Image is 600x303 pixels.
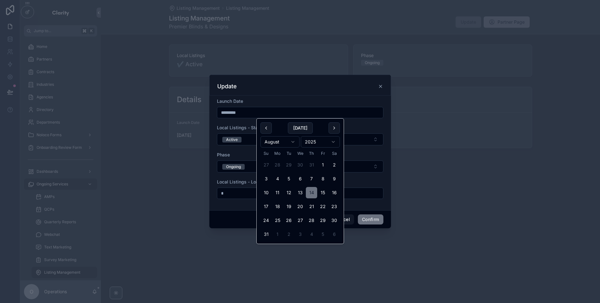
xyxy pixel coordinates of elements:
[329,187,340,198] button: Saturday, August 16th, 2025
[272,201,283,212] button: Monday, August 18th, 2025
[294,215,306,226] button: Wednesday, August 27th, 2025
[217,152,230,157] span: Phase
[329,229,340,240] button: Saturday, September 6th, 2025
[317,201,329,212] button: Friday, August 22nd, 2025
[306,215,317,226] button: Thursday, August 28th, 2025
[217,125,265,130] span: Local Listings - Status
[260,173,272,184] button: Sunday, August 3rd, 2025
[329,150,340,157] th: Saturday
[317,173,329,184] button: Friday, August 8th, 2025
[317,159,329,171] button: Friday, August 1st, 2025
[306,173,317,184] button: Thursday, August 7th, 2025
[358,214,383,224] button: Confirm
[260,201,272,212] button: Sunday, August 17th, 2025
[306,201,317,212] button: Thursday, August 21st, 2025
[272,215,283,226] button: Monday, August 25th, 2025
[294,229,306,240] button: Wednesday, September 3rd, 2025
[226,164,241,170] div: Ongoing
[283,173,294,184] button: Tuesday, August 5th, 2025
[306,150,317,157] th: Thursday
[294,150,306,157] th: Wednesday
[329,201,340,212] button: Saturday, August 23rd, 2025
[272,229,283,240] button: Monday, September 1st, 2025
[306,159,317,171] button: Thursday, July 31st, 2025
[217,133,383,145] button: Select Button
[317,150,329,157] th: Friday
[294,187,306,198] button: Wednesday, August 13th, 2025
[329,215,340,226] button: Saturday, August 30th, 2025
[317,215,329,226] button: Friday, August 29th, 2025
[272,150,283,157] th: Monday
[260,159,272,171] button: Sunday, July 27th, 2025
[283,229,294,240] button: Tuesday, September 2nd, 2025
[260,229,272,240] button: Sunday, August 31st, 2025
[217,179,271,184] span: Local Listings - Locations
[317,187,329,198] button: Friday, August 15th, 2025
[294,201,306,212] button: Wednesday, August 20th, 2025
[283,215,294,226] button: Tuesday, August 26th, 2025
[217,98,243,104] span: Launch Date
[272,173,283,184] button: Monday, August 4th, 2025
[329,173,340,184] button: Saturday, August 9th, 2025
[306,229,317,240] button: Thursday, September 4th, 2025
[226,137,238,143] div: Active
[272,187,283,198] button: Monday, August 11th, 2025
[260,150,272,157] th: Sunday
[317,229,329,240] button: Friday, September 5th, 2025
[288,122,313,134] button: [DATE]
[294,159,306,171] button: Wednesday, July 30th, 2025
[306,187,317,198] button: Thursday, August 14th, 2025, selected
[260,215,272,226] button: Sunday, August 24th, 2025
[272,159,283,171] button: Monday, July 28th, 2025
[283,201,294,212] button: Tuesday, August 19th, 2025
[217,83,237,90] h3: Update
[329,159,340,171] button: Saturday, August 2nd, 2025
[260,150,340,240] table: August 2025
[217,160,383,172] button: Select Button
[283,159,294,171] button: Tuesday, July 29th, 2025
[283,187,294,198] button: Tuesday, August 12th, 2025
[260,187,272,198] button: Sunday, August 10th, 2025
[294,173,306,184] button: Wednesday, August 6th, 2025
[283,150,294,157] th: Tuesday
